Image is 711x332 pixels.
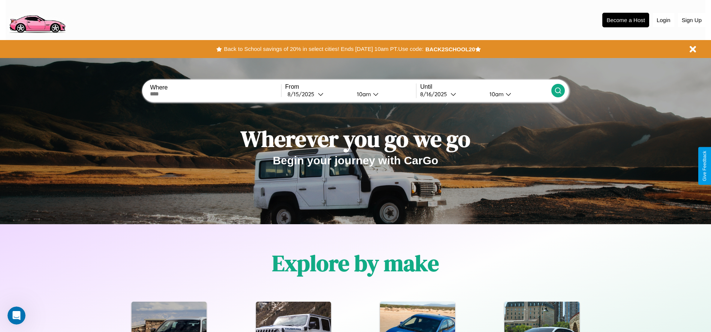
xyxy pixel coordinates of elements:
[150,84,281,91] label: Where
[222,44,425,54] button: Back to School savings of 20% in select cities! Ends [DATE] 10am PT.Use code:
[285,83,416,90] label: From
[285,90,351,98] button: 8/15/2025
[425,46,475,52] b: BACK2SCHOOL20
[287,91,318,98] div: 8 / 15 / 2025
[653,13,674,27] button: Login
[6,4,69,35] img: logo
[351,90,416,98] button: 10am
[7,307,25,325] iframe: Intercom live chat
[420,83,551,90] label: Until
[420,91,451,98] div: 8 / 16 / 2025
[678,13,705,27] button: Sign Up
[702,151,707,181] div: Give Feedback
[602,13,649,27] button: Become a Host
[486,91,506,98] div: 10am
[353,91,373,98] div: 10am
[272,248,439,278] h1: Explore by make
[483,90,551,98] button: 10am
